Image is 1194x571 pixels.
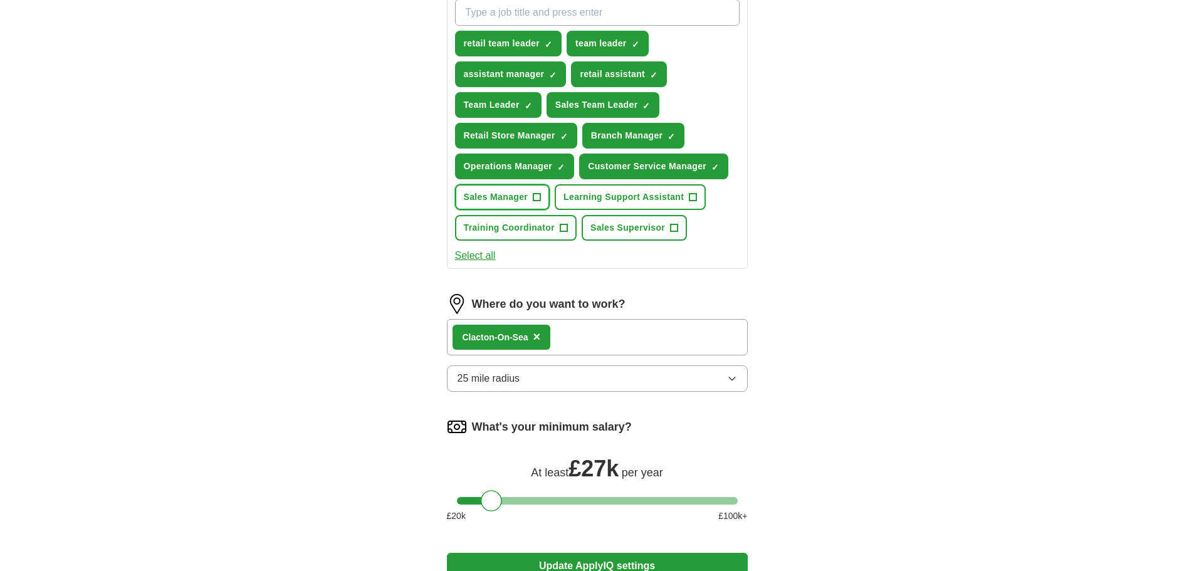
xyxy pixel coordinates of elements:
[455,123,577,149] button: Retail Store Manager✓
[455,248,496,263] button: Select all
[455,31,562,56] button: retail team leader✓
[579,154,728,179] button: Customer Service Manager✓
[563,191,684,204] span: Learning Support Assistant
[531,466,568,479] span: At least
[555,184,706,210] button: Learning Support Assistant
[650,70,657,80] span: ✓
[711,162,719,172] span: ✓
[533,328,541,347] button: ×
[447,294,467,314] img: location.png
[447,365,748,392] button: 25 mile radius
[555,98,638,112] span: Sales Team Leader
[533,330,541,343] span: ×
[557,162,565,172] span: ✓
[455,215,577,241] button: Training Coordinator
[458,371,520,386] span: 25 mile radius
[464,129,555,142] span: Retail Store Manager
[549,70,557,80] span: ✓
[464,221,555,234] span: Training Coordinator
[590,221,665,234] span: Sales Supervisor
[588,160,706,173] span: Customer Service Manager
[622,466,663,479] span: per year
[575,37,627,50] span: team leader
[464,160,553,173] span: Operations Manager
[464,191,528,204] span: Sales Manager
[472,419,632,436] label: What's your minimum salary?
[464,68,545,81] span: assistant manager
[464,37,540,50] span: retail team leader
[718,510,747,523] span: £ 100 k+
[567,31,649,56] button: team leader✓
[545,39,552,50] span: ✓
[582,215,687,241] button: Sales Supervisor
[455,154,575,179] button: Operations Manager✓
[642,101,650,111] span: ✓
[447,417,467,437] img: salary.png
[472,296,626,313] label: Where do you want to work?
[591,129,663,142] span: Branch Manager
[447,510,466,523] span: £ 20 k
[580,68,645,81] span: retail assistant
[464,98,520,112] span: Team Leader
[455,61,567,87] button: assistant manager✓
[547,92,660,118] button: Sales Team Leader✓
[525,101,532,111] span: ✓
[560,132,568,142] span: ✓
[455,92,542,118] button: Team Leader✓
[463,331,528,344] div: Clacton-On-Sea
[582,123,685,149] button: Branch Manager✓
[568,456,619,481] span: £ 27k
[455,184,550,210] button: Sales Manager
[668,132,675,142] span: ✓
[632,39,639,50] span: ✓
[571,61,667,87] button: retail assistant✓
